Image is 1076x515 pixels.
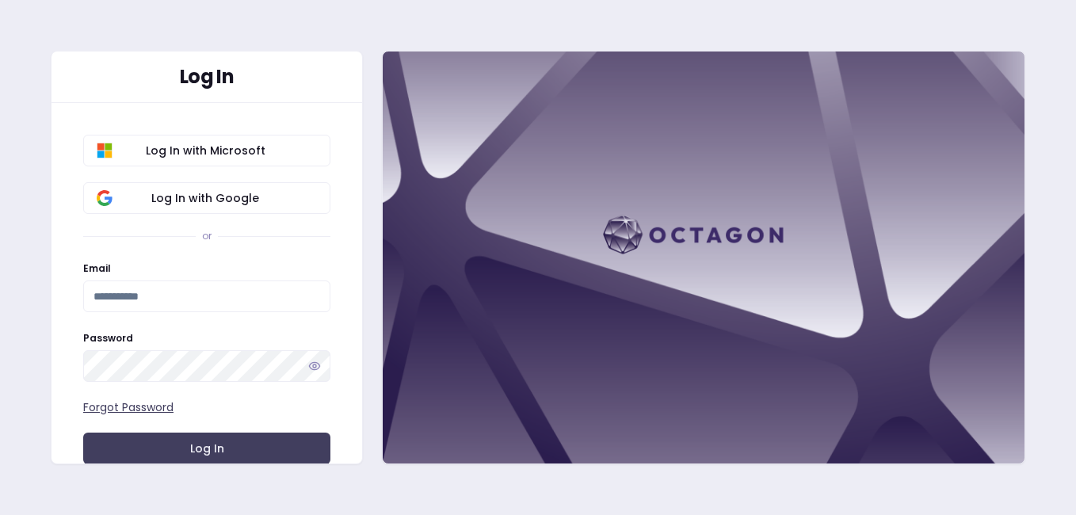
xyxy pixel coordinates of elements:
button: Log In with Microsoft [83,135,330,166]
span: Log In [190,441,224,456]
a: Forgot Password [83,399,174,415]
label: Email [83,261,111,275]
span: Log In with Microsoft [93,143,317,158]
button: Log In with Google [83,182,330,214]
div: or [202,230,212,242]
button: Log In [83,433,330,464]
span: Log In with Google [93,190,317,206]
div: Log In [83,67,330,86]
label: Password [83,331,133,345]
